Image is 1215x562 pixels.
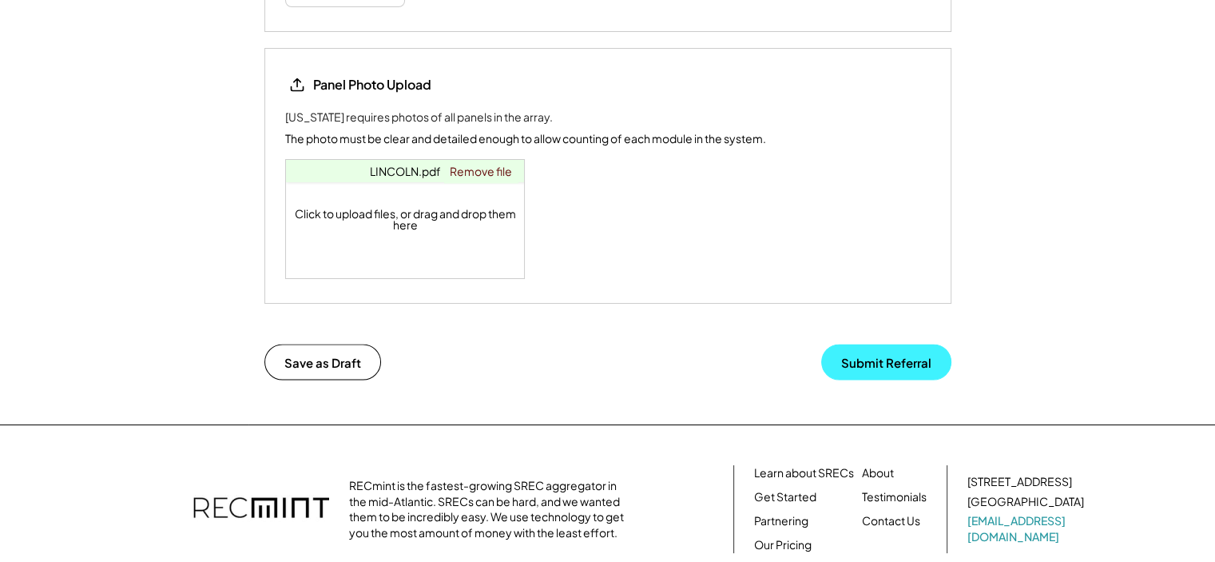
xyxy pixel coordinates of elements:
[754,513,808,529] a: Partnering
[862,489,927,505] a: Testimonials
[349,478,633,540] div: RECmint is the fastest-growing SREC aggregator in the mid-Atlantic. SRECs can be hard, and we wan...
[313,76,431,94] div: Panel Photo Upload
[967,474,1072,490] div: [STREET_ADDRESS]
[444,160,518,182] a: Remove file
[862,513,920,529] a: Contact Us
[967,494,1084,510] div: [GEOGRAPHIC_DATA]
[286,160,526,278] div: Click to upload files, or drag and drop them here
[967,513,1087,544] a: [EMAIL_ADDRESS][DOMAIN_NAME]
[193,481,329,537] img: recmint-logotype%403x.png
[370,164,441,178] a: LINCOLN.pdf
[285,130,766,147] div: The photo must be clear and detailed enough to allow counting of each module in the system.
[264,344,381,380] button: Save as Draft
[862,465,894,481] a: About
[754,537,812,553] a: Our Pricing
[754,489,816,505] a: Get Started
[285,109,553,126] div: [US_STATE] requires photos of all panels in the array.
[754,465,854,481] a: Learn about SRECs
[821,344,951,380] button: Submit Referral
